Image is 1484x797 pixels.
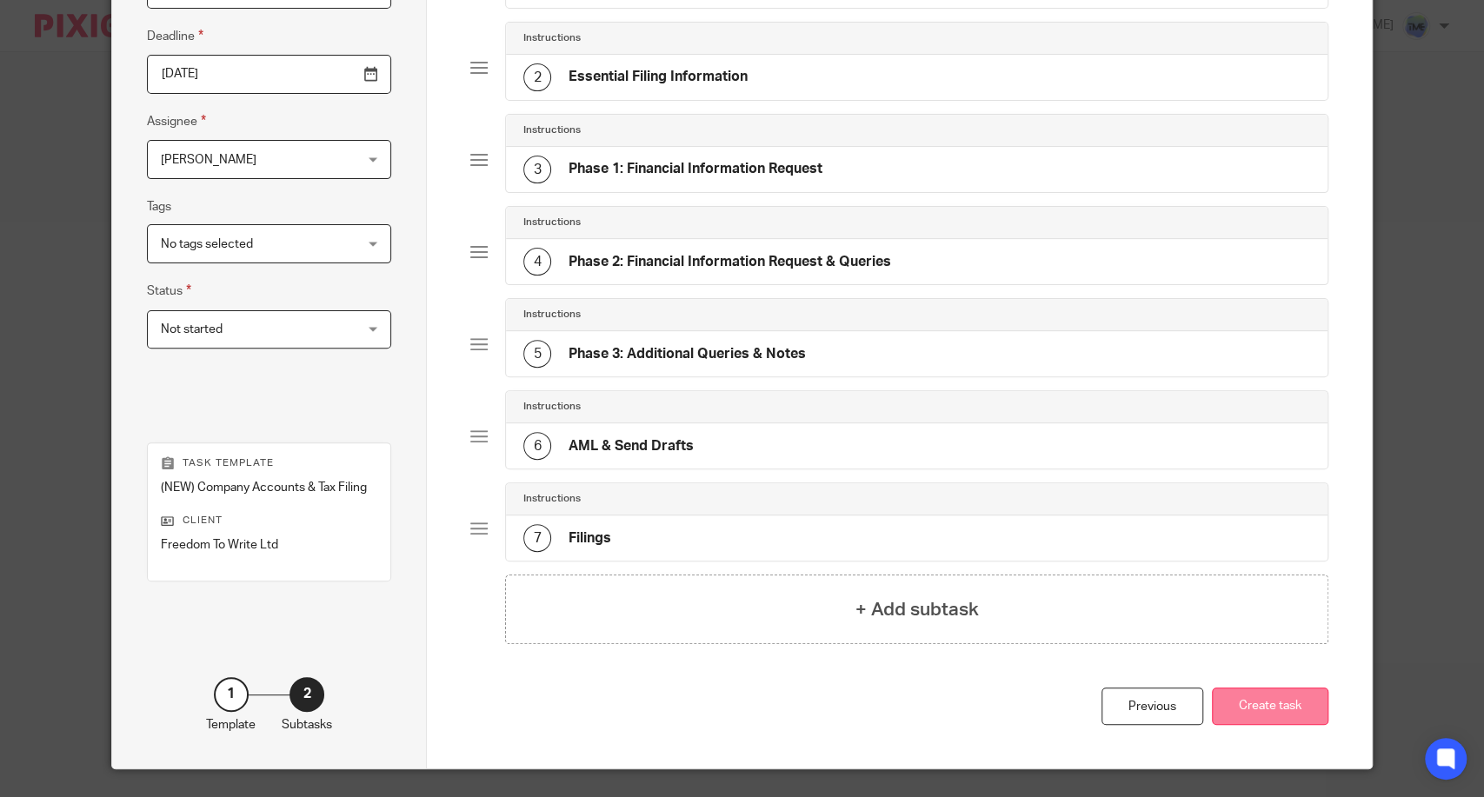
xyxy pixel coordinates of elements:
[569,160,822,178] h4: Phase 1: Financial Information Request
[523,524,551,552] div: 7
[289,677,324,712] div: 2
[161,514,377,528] p: Client
[569,529,611,548] h4: Filings
[282,716,332,734] p: Subtasks
[161,456,377,470] p: Task template
[161,154,256,166] span: [PERSON_NAME]
[147,55,391,94] input: Use the arrow keys to pick a date
[569,253,891,271] h4: Phase 2: Financial Information Request & Queries
[161,479,377,496] p: (NEW) Company Accounts & Tax Filing
[523,156,551,183] div: 3
[161,323,223,335] span: Not started
[1212,687,1328,725] button: Create task
[569,345,806,363] h4: Phase 3: Additional Queries & Notes
[523,63,551,91] div: 2
[569,437,694,455] h4: AML & Send Drafts
[523,492,581,506] h4: Instructions
[523,432,551,460] div: 6
[1101,687,1203,725] div: Previous
[523,308,581,322] h4: Instructions
[147,111,206,131] label: Assignee
[147,198,171,216] label: Tags
[523,123,581,137] h4: Instructions
[855,596,979,623] h4: + Add subtask
[523,31,581,45] h4: Instructions
[523,248,551,276] div: 4
[569,68,748,86] h4: Essential Filing Information
[161,536,377,554] p: Freedom To Write Ltd
[161,238,253,250] span: No tags selected
[214,677,249,712] div: 1
[206,716,256,734] p: Template
[523,400,581,414] h4: Instructions
[523,216,581,229] h4: Instructions
[523,340,551,368] div: 5
[147,281,191,301] label: Status
[147,26,203,46] label: Deadline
